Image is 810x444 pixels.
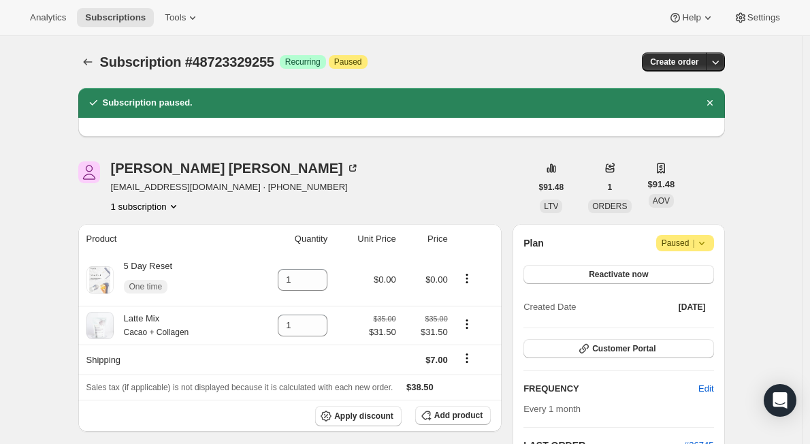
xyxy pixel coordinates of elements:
button: $91.48 [531,178,572,197]
button: Reactivate now [523,265,713,284]
button: Edit [690,378,722,400]
div: Latte Mix [114,312,189,339]
div: Open Intercom Messenger [764,384,796,417]
button: Create order [642,52,707,72]
span: $91.48 [648,178,675,191]
span: Reactivate now [589,269,648,280]
button: Settings [726,8,788,27]
span: Created Date [523,300,576,314]
span: Subscription #48723329255 [100,54,274,69]
span: Customer Portal [592,343,655,354]
span: Recurring [285,57,321,67]
span: AOV [653,196,670,206]
th: Product [78,224,247,254]
span: One time [129,281,163,292]
span: Create order [650,57,698,67]
button: Product actions [111,200,180,213]
button: [DATE] [670,298,714,317]
button: 1 [600,178,621,197]
button: Dismiss notification [700,93,719,112]
span: Paused [662,236,709,250]
span: $0.00 [425,274,448,285]
span: [DATE] [679,302,706,313]
button: Subscriptions [77,8,154,27]
small: Cacao + Collagen [124,328,189,337]
button: Apply discount [315,406,402,426]
span: | [692,238,694,249]
span: $31.50 [404,326,448,339]
button: Customer Portal [523,339,713,358]
h2: Plan [523,236,544,250]
span: Edit [698,382,713,396]
span: $0.00 [374,274,396,285]
th: Unit Price [331,224,400,254]
span: ORDERS [592,202,627,211]
span: Ashley Castellanos [78,161,100,183]
div: 5 Day Reset [114,259,173,300]
span: Add product [434,410,483,421]
button: Product actions [456,317,478,332]
button: Tools [157,8,208,27]
th: Quantity [246,224,331,254]
span: LTV [544,202,558,211]
span: Help [682,12,700,23]
h2: FREQUENCY [523,382,698,396]
button: Shipping actions [456,351,478,366]
small: $35.00 [374,315,396,323]
span: $7.00 [425,355,448,365]
span: $31.50 [369,326,396,339]
button: Help [660,8,722,27]
span: [EMAIL_ADDRESS][DOMAIN_NAME] · [PHONE_NUMBER] [111,180,359,194]
th: Price [400,224,452,254]
span: $38.50 [406,382,434,392]
span: Apply discount [334,411,393,422]
span: Every 1 month [523,404,581,414]
span: Tools [165,12,186,23]
span: Settings [747,12,780,23]
span: Subscriptions [85,12,146,23]
img: product img [86,312,114,339]
span: Paused [334,57,362,67]
div: [PERSON_NAME] [PERSON_NAME] [111,161,359,175]
span: Sales tax (if applicable) is not displayed because it is calculated with each new order. [86,383,393,392]
button: Add product [415,406,491,425]
span: $91.48 [539,182,564,193]
span: 1 [608,182,613,193]
span: Analytics [30,12,66,23]
small: $35.00 [425,315,448,323]
th: Shipping [78,345,247,375]
button: Analytics [22,8,74,27]
button: Product actions [456,271,478,286]
h2: Subscription paused. [103,96,193,110]
button: Subscriptions [78,52,97,72]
